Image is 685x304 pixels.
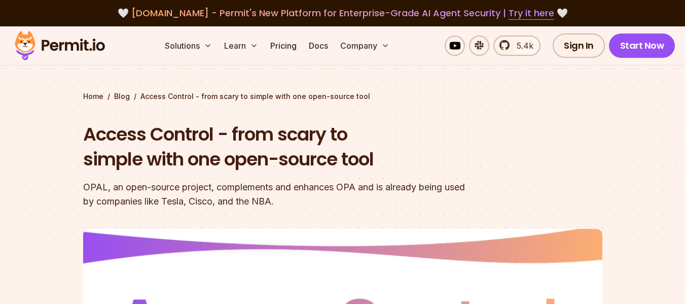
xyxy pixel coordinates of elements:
[10,28,110,63] img: Permit logo
[83,91,103,102] a: Home
[83,122,473,172] h1: Access Control - from scary to simple with one open-source tool
[336,36,393,56] button: Company
[266,36,301,56] a: Pricing
[114,91,130,102] a: Blog
[83,91,602,102] div: / /
[511,40,533,52] span: 5.4k
[493,36,540,56] a: 5.4k
[83,180,473,209] div: OPAL, an open-source project, complements and enhances OPA and is already being used by companies...
[161,36,216,56] button: Solutions
[553,33,605,58] a: Sign In
[131,7,554,19] span: [DOMAIN_NAME] - Permit's New Platform for Enterprise-Grade AI Agent Security |
[24,6,661,20] div: 🤍 🤍
[220,36,262,56] button: Learn
[305,36,332,56] a: Docs
[509,7,554,20] a: Try it here
[609,33,675,58] a: Start Now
